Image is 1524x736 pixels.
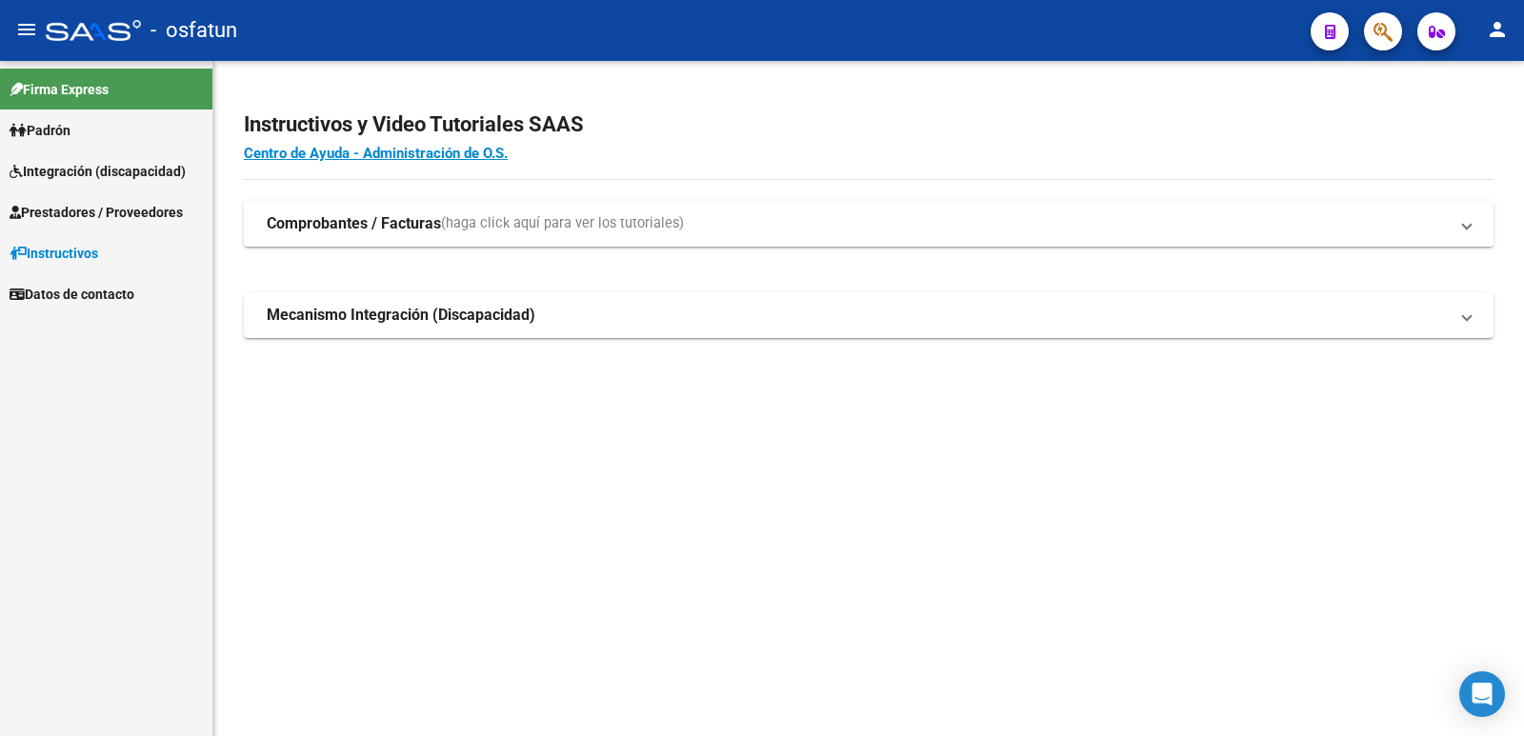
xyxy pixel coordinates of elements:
a: Centro de Ayuda - Administración de O.S. [244,145,508,162]
span: - osfatun [150,10,237,51]
strong: Comprobantes / Facturas [267,213,441,234]
span: Integración (discapacidad) [10,161,186,182]
span: Firma Express [10,79,109,100]
mat-icon: menu [15,18,38,41]
span: (haga click aquí para ver los tutoriales) [441,213,684,234]
mat-icon: person [1486,18,1509,41]
span: Datos de contacto [10,284,134,305]
span: Prestadores / Proveedores [10,202,183,223]
mat-expansion-panel-header: Comprobantes / Facturas(haga click aquí para ver los tutoriales) [244,201,1494,247]
strong: Mecanismo Integración (Discapacidad) [267,305,535,326]
div: Open Intercom Messenger [1459,671,1505,717]
span: Instructivos [10,243,98,264]
span: Padrón [10,120,70,141]
mat-expansion-panel-header: Mecanismo Integración (Discapacidad) [244,292,1494,338]
h2: Instructivos y Video Tutoriales SAAS [244,107,1494,143]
